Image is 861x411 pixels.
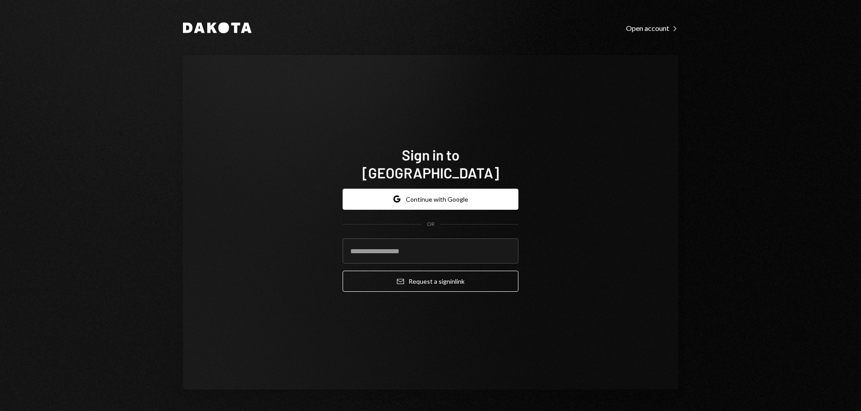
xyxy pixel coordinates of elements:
[427,221,435,228] div: OR
[343,146,518,182] h1: Sign in to [GEOGRAPHIC_DATA]
[343,271,518,292] button: Request a signinlink
[626,23,678,33] a: Open account
[626,24,678,33] div: Open account
[500,246,511,256] keeper-lock: Open Keeper Popup
[343,189,518,210] button: Continue with Google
